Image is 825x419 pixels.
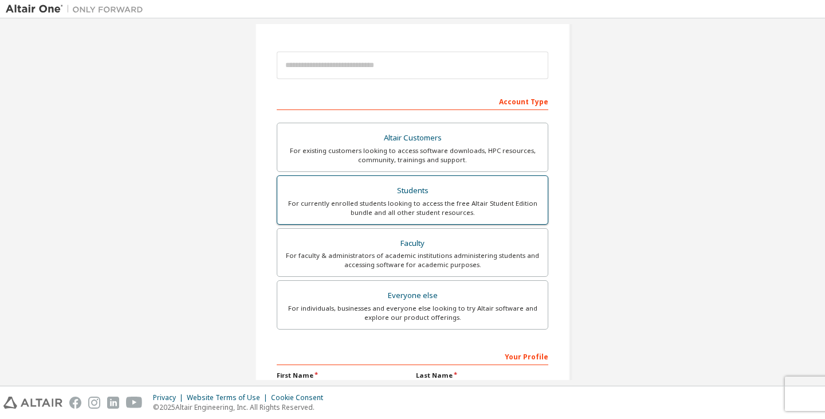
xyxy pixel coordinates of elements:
p: © 2025 Altair Engineering, Inc. All Rights Reserved. [153,402,330,412]
img: instagram.svg [88,397,100,409]
div: Your Profile [277,347,548,365]
img: altair_logo.svg [3,397,62,409]
div: Altair Customers [284,130,541,146]
div: Everyone else [284,288,541,304]
img: facebook.svg [69,397,81,409]
div: Cookie Consent [271,393,330,402]
div: For currently enrolled students looking to access the free Altair Student Edition bundle and all ... [284,199,541,217]
img: youtube.svg [126,397,143,409]
div: Privacy [153,393,187,402]
img: linkedin.svg [107,397,119,409]
div: Account Type [277,92,548,110]
img: Altair One [6,3,149,15]
div: Faculty [284,236,541,252]
div: For existing customers looking to access software downloads, HPC resources, community, trainings ... [284,146,541,165]
div: Students [284,183,541,199]
div: Website Terms of Use [187,393,271,402]
div: For faculty & administrators of academic institutions administering students and accessing softwa... [284,251,541,269]
div: For individuals, businesses and everyone else looking to try Altair software and explore our prod... [284,304,541,322]
label: Last Name [416,371,548,380]
label: First Name [277,371,409,380]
